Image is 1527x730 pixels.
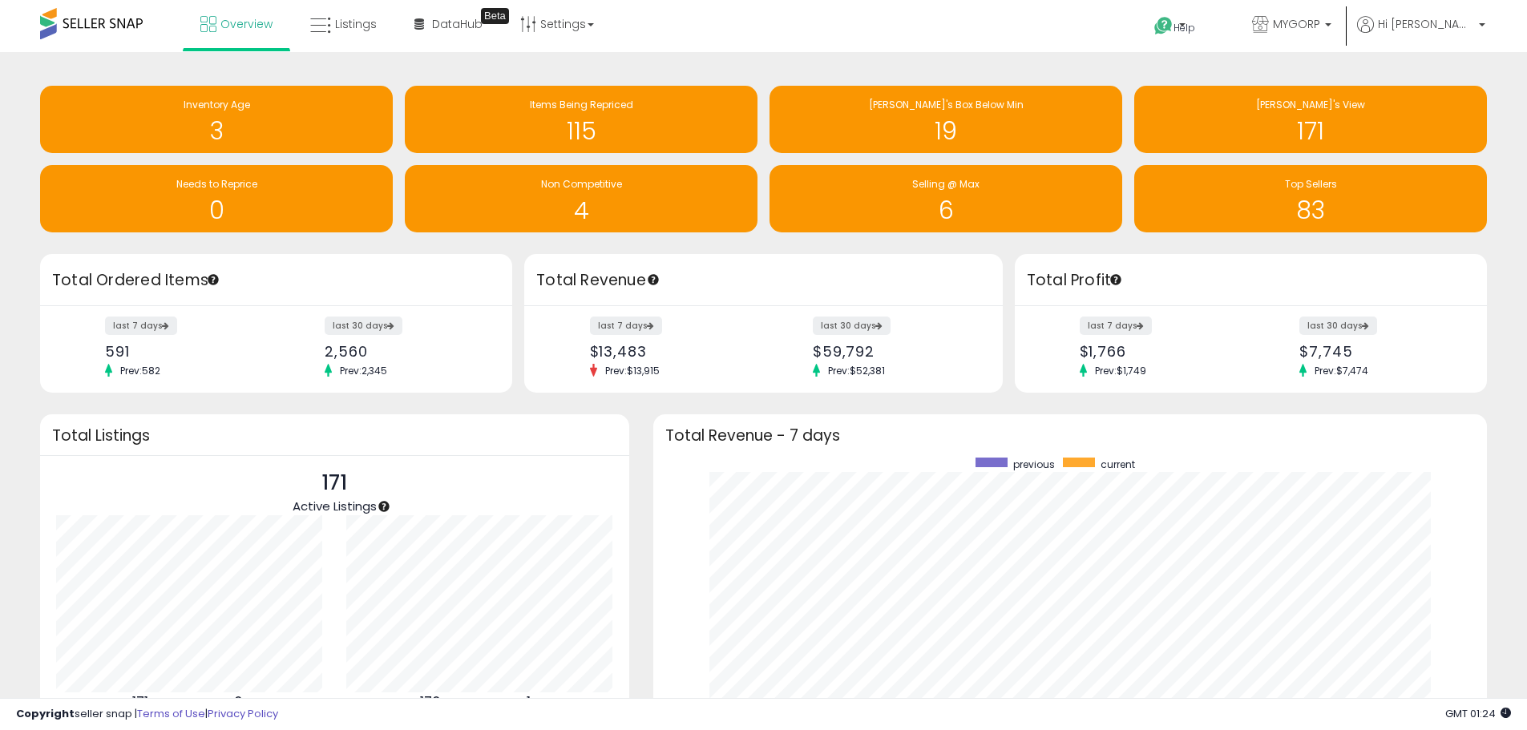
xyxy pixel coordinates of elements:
h1: 83 [1142,197,1479,224]
span: MYGORP [1273,16,1320,32]
h3: Total Revenue [536,269,991,292]
b: 0 [234,692,243,712]
h1: 3 [48,118,385,144]
h3: Total Ordered Items [52,269,500,292]
a: Non Competitive 4 [405,165,757,232]
span: Prev: $7,474 [1307,364,1376,377]
h3: Total Listings [52,430,617,442]
strong: Copyright [16,706,75,721]
span: Top Sellers [1285,177,1337,191]
div: Tooltip anchor [377,499,391,514]
a: Inventory Age 3 [40,86,393,153]
h1: 6 [778,197,1114,224]
a: Selling @ Max 6 [770,165,1122,232]
span: current [1101,458,1135,471]
label: last 7 days [1080,317,1152,335]
div: 591 [105,343,265,360]
a: Terms of Use [137,706,205,721]
span: Prev: $1,749 [1087,364,1154,377]
b: 1 [527,692,531,712]
h3: Total Revenue - 7 days [665,430,1475,442]
div: Tooltip anchor [646,272,660,287]
h1: 115 [413,118,749,144]
i: Get Help [1153,16,1174,36]
label: last 7 days [105,317,177,335]
h1: 0 [48,197,385,224]
h1: 171 [1142,118,1479,144]
span: Needs to Reprice [176,177,257,191]
div: Tooltip anchor [1109,272,1123,287]
h1: 19 [778,118,1114,144]
h3: Total Profit [1027,269,1475,292]
label: last 30 days [1299,317,1377,335]
h1: 4 [413,197,749,224]
span: 2025-09-11 01:24 GMT [1445,706,1511,721]
a: Items Being Repriced 115 [405,86,757,153]
span: Help [1174,21,1195,34]
a: [PERSON_NAME]'s Box Below Min 19 [770,86,1122,153]
span: Overview [220,16,273,32]
div: Tooltip anchor [481,8,509,24]
span: Inventory Age [184,98,250,111]
b: 171 [132,692,148,712]
div: $13,483 [590,343,752,360]
label: last 7 days [590,317,662,335]
a: [PERSON_NAME]'s View 171 [1134,86,1487,153]
a: Hi [PERSON_NAME] [1357,16,1485,52]
a: Help [1141,4,1226,52]
a: Top Sellers 83 [1134,165,1487,232]
span: Listings [335,16,377,32]
div: 2,560 [325,343,484,360]
span: Active Listings [293,498,377,514]
label: last 30 days [325,317,402,335]
span: Items Being Repriced [530,98,633,111]
label: last 30 days [813,317,891,335]
span: [PERSON_NAME]'s View [1256,98,1365,111]
div: $7,745 [1299,343,1459,360]
div: seller snap | | [16,707,278,722]
div: $1,766 [1080,343,1239,360]
span: Hi [PERSON_NAME] [1378,16,1474,32]
span: [PERSON_NAME]'s Box Below Min [869,98,1024,111]
div: $59,792 [813,343,975,360]
span: DataHub [432,16,483,32]
span: Prev: $52,381 [820,364,893,377]
span: Prev: 2,345 [332,364,395,377]
div: Tooltip anchor [206,272,220,287]
span: Prev: $13,915 [597,364,668,377]
span: Prev: 582 [112,364,168,377]
b: 170 [420,692,441,712]
span: previous [1013,458,1055,471]
a: Privacy Policy [208,706,278,721]
span: Selling @ Max [912,177,980,191]
span: Non Competitive [541,177,622,191]
p: 171 [293,468,377,498]
a: Needs to Reprice 0 [40,165,393,232]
